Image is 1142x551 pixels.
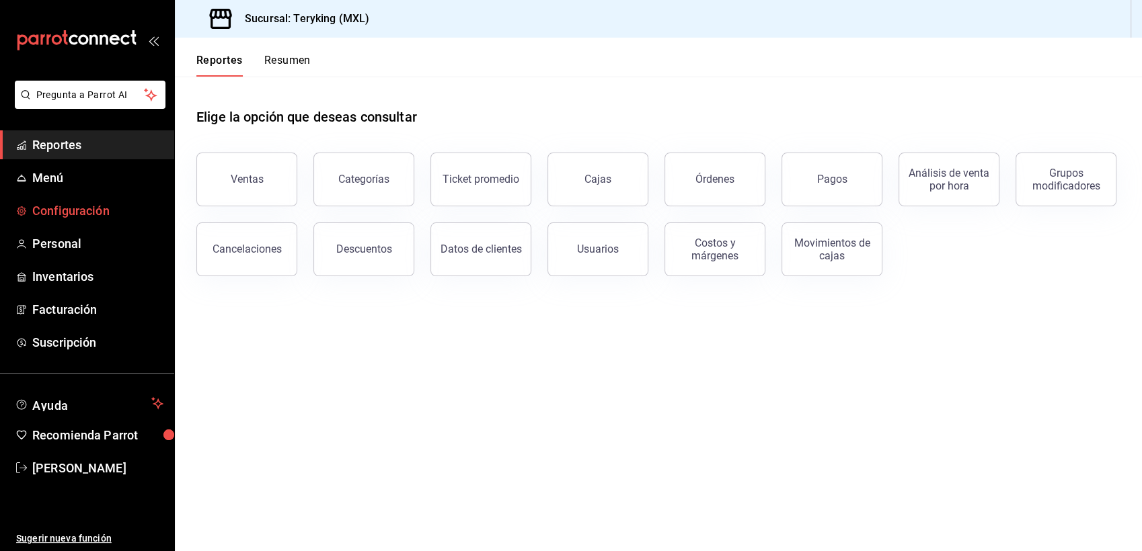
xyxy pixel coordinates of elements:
[32,459,163,477] span: [PERSON_NAME]
[196,107,417,127] h1: Elige la opción que deseas consultar
[336,243,392,255] div: Descuentos
[338,173,389,185] div: Categorías
[234,11,369,27] h3: Sucursal: Teryking (MXL)
[1024,167,1108,192] div: Grupos modificadores
[16,532,163,546] span: Sugerir nueva función
[1016,153,1116,206] button: Grupos modificadores
[32,267,163,286] span: Inventarios
[899,153,999,206] button: Análisis de venta por hora
[32,300,163,319] span: Facturación
[547,222,648,276] button: Usuarios
[673,237,757,262] div: Costos y márgenes
[547,153,648,206] button: Cajas
[196,222,297,276] button: Cancelaciones
[196,54,243,77] button: Reportes
[790,237,874,262] div: Movimientos de cajas
[196,153,297,206] button: Ventas
[32,136,163,154] span: Reportes
[231,173,264,185] div: Ventas
[196,54,311,77] div: navigation tabs
[32,169,163,187] span: Menú
[15,81,165,109] button: Pregunta a Parrot AI
[36,88,145,102] span: Pregunta a Parrot AI
[32,235,163,253] span: Personal
[313,153,414,206] button: Categorías
[817,173,847,185] div: Pagos
[664,153,765,206] button: Órdenes
[313,222,414,276] button: Descuentos
[782,222,882,276] button: Movimientos de cajas
[782,153,882,206] button: Pagos
[9,97,165,112] a: Pregunta a Parrot AI
[264,54,311,77] button: Resumen
[213,243,282,255] div: Cancelaciones
[430,222,531,276] button: Datos de clientes
[664,222,765,276] button: Costos y márgenes
[443,173,519,185] div: Ticket promedio
[32,202,163,220] span: Configuración
[584,173,611,185] div: Cajas
[32,426,163,444] span: Recomienda Parrot
[907,167,991,192] div: Análisis de venta por hora
[148,35,159,46] button: open_drawer_menu
[32,395,146,411] span: Ayuda
[441,243,522,255] div: Datos de clientes
[695,173,734,185] div: Órdenes
[430,153,531,206] button: Ticket promedio
[32,333,163,351] span: Suscripción
[577,243,619,255] div: Usuarios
